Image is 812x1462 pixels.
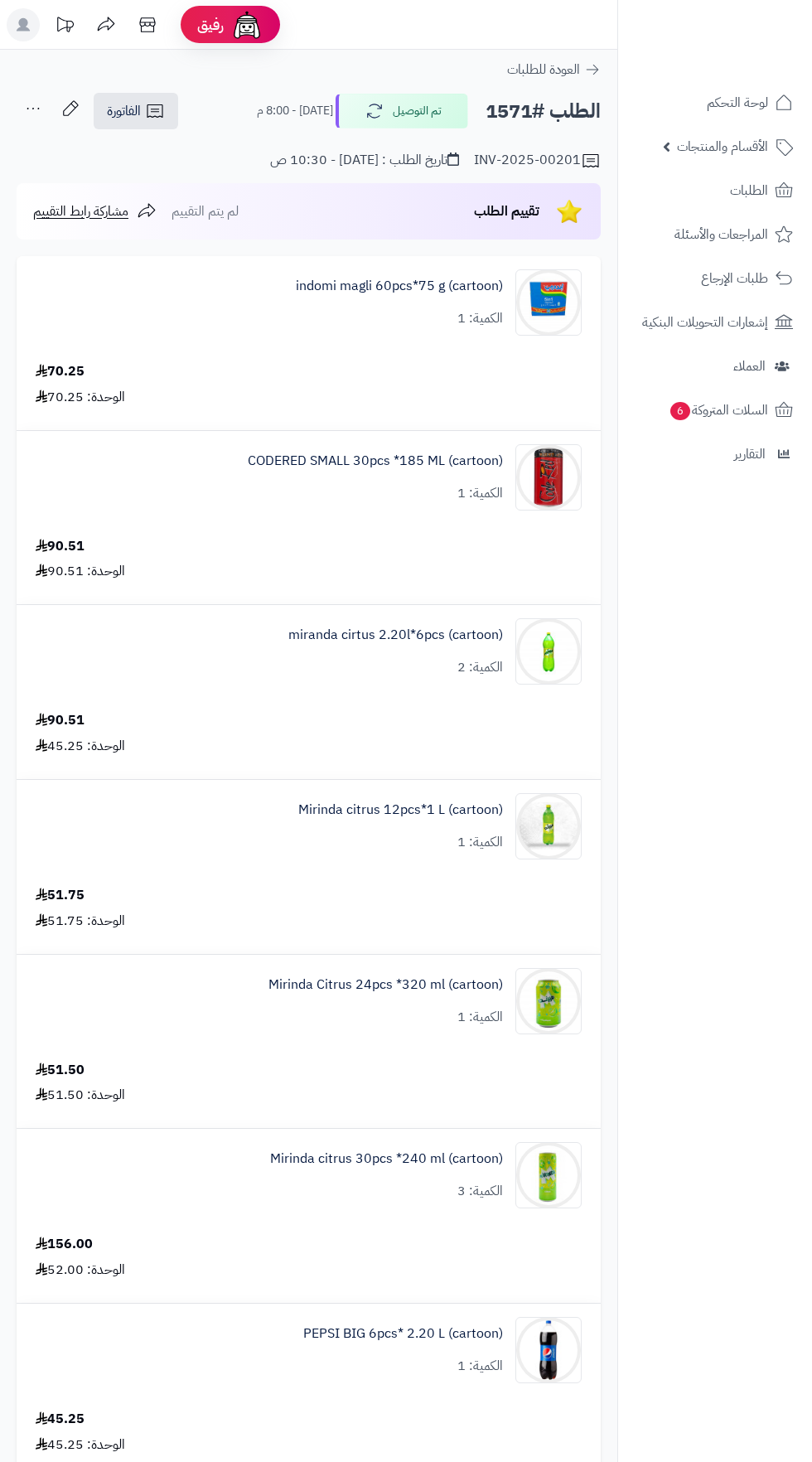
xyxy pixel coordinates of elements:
span: المراجعات والأسئلة [674,223,768,246]
a: المراجعات والأسئلة [628,215,802,254]
div: 51.75 [36,886,85,905]
div: الوحدة: 51.75 [36,912,125,931]
div: الكمية: 2 [457,658,503,677]
a: التقارير [628,434,802,474]
a: Mirinda Citrus 24pcs *320 ml (cartoon) [268,975,503,995]
a: indomi magli 60pcs*75 g (cartoon) [296,277,503,296]
span: الطلبات [730,179,768,202]
div: الكمية: 3 [457,1182,503,1201]
a: Mirinda citrus 30pcs *240 ml (cartoon) [270,1150,503,1169]
span: لم يتم التقييم [172,201,239,221]
a: Mirinda citrus 12pcs*1 L (cartoon) [298,801,503,820]
img: 1747566256-XP8G23evkchGmxKUr8YaGb2gsq2hZno4-90x90.jpg [516,793,581,859]
a: لوحة التحكم [628,83,802,123]
div: الكمية: 1 [457,1357,503,1376]
img: 1747566452-bf88d184-d280-4ea7-9331-9e3669ef-90x90.jpg [516,968,581,1034]
div: الكمية: 1 [457,1008,503,1027]
div: الوحدة: 45.25 [36,1435,125,1455]
span: إشعارات التحويلات البنكية [642,311,768,334]
img: 1747594021-514wrKpr-GL._AC_SL1500-90x90.jpg [516,1317,581,1383]
div: الوحدة: 52.00 [36,1261,125,1280]
span: الأقسام والمنتجات [677,135,768,158]
span: رفيق [197,15,224,35]
span: 6 [670,402,690,420]
div: 45.25 [36,1410,85,1429]
img: ai-face.png [230,8,263,41]
a: طلبات الإرجاع [628,259,802,298]
img: 1747282501-49GxOi1ivnSFmiOaJUuMSRkWbJcibU5M-90x90.jpg [516,269,581,336]
img: 1747544486-c60db756-6ee7-44b0-a7d4-ec449800-90x90.jpg [516,618,581,685]
span: الفاتورة [107,101,141,121]
span: طلبات الإرجاع [701,267,768,290]
img: 1747536337-61lY7EtfpmL._AC_SL1500-90x90.jpg [516,444,581,511]
span: التقارير [734,443,766,466]
div: الوحدة: 70.25 [36,388,125,407]
div: تاريخ الطلب : [DATE] - 10:30 ص [270,151,459,170]
span: العودة للطلبات [507,60,580,80]
img: 1747566616-1481083d-48b6-4b0f-b89f-c8f09a39-90x90.jpg [516,1142,581,1208]
a: إشعارات التحويلات البنكية [628,303,802,342]
span: تقييم الطلب [474,201,539,221]
a: السلات المتروكة6 [628,390,802,430]
span: لوحة التحكم [707,91,768,114]
div: 70.25 [36,362,85,381]
div: 51.50 [36,1061,85,1080]
div: الوحدة: 45.25 [36,737,125,756]
div: 156.00 [36,1235,93,1254]
div: 90.51 [36,711,85,730]
a: الطلبات [628,171,802,211]
a: تحديثات المنصة [44,8,85,46]
span: مشاركة رابط التقييم [33,201,128,221]
a: العملاء [628,346,802,386]
div: الكمية: 1 [457,484,503,503]
img: logo-2.png [699,12,796,47]
a: مشاركة رابط التقييم [33,201,157,221]
div: الكمية: 1 [457,833,503,852]
div: الوحدة: 51.50 [36,1086,125,1105]
div: الكمية: 1 [457,309,503,328]
div: INV-2025-00201 [474,151,601,171]
a: miranda cirtus 2.20l*6pcs (cartoon) [288,626,503,645]
div: الوحدة: 90.51 [36,562,125,581]
h2: الطلب #1571 [486,94,601,128]
a: العودة للطلبات [507,60,601,80]
a: الفاتورة [94,93,178,129]
a: CODERED SMALL 30pcs *185 ML (cartoon) [248,452,503,471]
a: PEPSI BIG 6pcs* 2.20 L (cartoon) [303,1324,503,1343]
span: السلات المتروكة [669,399,768,422]
button: تم التوصيل [336,94,468,128]
small: [DATE] - 8:00 م [257,103,333,119]
span: العملاء [733,355,766,378]
div: 90.51 [36,537,85,556]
